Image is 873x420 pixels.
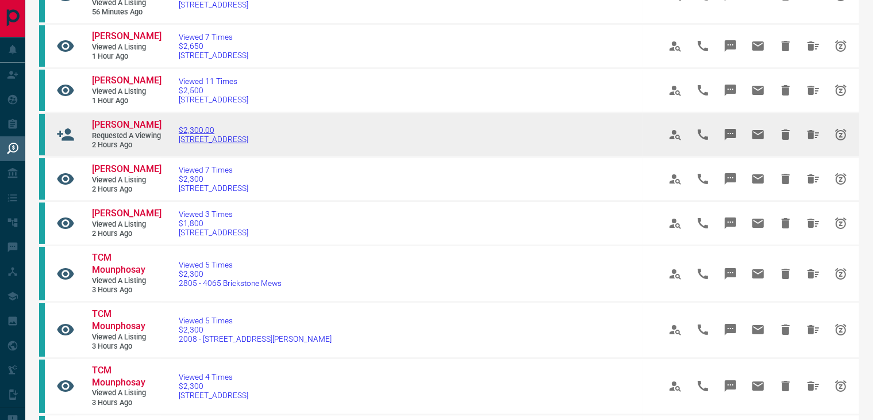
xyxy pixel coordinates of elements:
[799,316,827,343] span: Hide All from TCM Mounphosay
[799,32,827,60] span: Hide All from Milan Mehta
[39,247,45,300] div: condos.ca
[827,121,855,148] span: Snooze
[92,285,161,295] span: 3 hours ago
[689,165,717,193] span: Call
[179,316,332,325] span: Viewed 5 Times
[772,77,799,104] span: Hide
[92,163,161,175] a: [PERSON_NAME]
[179,184,248,193] span: [STREET_ADDRESS]
[772,165,799,193] span: Hide
[92,388,161,398] span: Viewed a Listing
[179,334,332,343] span: 2008 - [STREET_ADDRESS][PERSON_NAME]
[744,260,772,288] span: Email
[662,209,689,237] span: View Profile
[744,372,772,400] span: Email
[92,276,161,286] span: Viewed a Listing
[744,121,772,148] span: Email
[179,228,248,237] span: [STREET_ADDRESS]
[827,260,855,288] span: Snooze
[92,75,161,86] span: [PERSON_NAME]
[39,70,45,111] div: condos.ca
[92,308,145,331] span: TCM Mounphosay
[799,77,827,104] span: Hide All from Milan Mehta
[179,260,282,288] a: Viewed 5 Times$2,3002805 - 4065 Brickstone Mews
[92,208,161,219] span: [PERSON_NAME]
[689,77,717,104] span: Call
[827,32,855,60] span: Snooze
[179,165,248,193] a: Viewed 7 Times$2,300[STREET_ADDRESS]
[689,121,717,148] span: Call
[39,114,45,155] div: condos.ca
[662,121,689,148] span: View Profile
[92,30,161,43] a: [PERSON_NAME]
[92,43,161,52] span: Viewed a Listing
[744,316,772,343] span: Email
[179,219,248,228] span: $1,800
[717,77,744,104] span: Message
[662,77,689,104] span: View Profile
[799,209,827,237] span: Hide All from Brennon Butler
[179,125,248,144] a: $2,300.00[STREET_ADDRESS]
[39,360,45,413] div: condos.ca
[179,174,248,184] span: $2,300
[717,165,744,193] span: Message
[92,140,161,150] span: 2 hours ago
[179,381,248,391] span: $2,300
[799,121,827,148] span: Hide All from Abby Henbeq
[744,209,772,237] span: Email
[179,77,248,104] a: Viewed 11 Times$2,500[STREET_ADDRESS]
[689,32,717,60] span: Call
[179,86,248,95] span: $2,500
[92,398,161,408] span: 3 hours ago
[662,372,689,400] span: View Profile
[92,365,145,388] span: TCM Mounphosay
[179,372,248,381] span: Viewed 4 Times
[92,365,161,389] a: TCM Mounphosay
[179,41,248,51] span: $2,650
[92,7,161,17] span: 56 minutes ago
[92,75,161,87] a: [PERSON_NAME]
[92,252,145,275] span: TCM Mounphosay
[179,269,282,278] span: $2,300
[92,342,161,352] span: 3 hours ago
[92,30,161,41] span: [PERSON_NAME]
[92,87,161,97] span: Viewed a Listing
[92,333,161,342] span: Viewed a Listing
[92,119,161,130] span: [PERSON_NAME]
[179,51,248,60] span: [STREET_ADDRESS]
[92,175,161,185] span: Viewed a Listing
[179,260,282,269] span: Viewed 5 Times
[799,372,827,400] span: Hide All from TCM Mounphosay
[827,77,855,104] span: Snooze
[179,316,332,343] a: Viewed 5 Times$2,3002008 - [STREET_ADDRESS][PERSON_NAME]
[179,325,332,334] span: $2,300
[39,303,45,357] div: condos.ca
[179,32,248,60] a: Viewed 7 Times$2,650[STREET_ADDRESS]
[772,372,799,400] span: Hide
[179,77,248,86] span: Viewed 11 Times
[717,121,744,148] span: Message
[92,185,161,194] span: 2 hours ago
[717,260,744,288] span: Message
[662,32,689,60] span: View Profile
[799,165,827,193] span: Hide All from Abby Henbeq
[689,260,717,288] span: Call
[92,96,161,106] span: 1 hour ago
[717,209,744,237] span: Message
[772,32,799,60] span: Hide
[662,260,689,288] span: View Profile
[717,316,744,343] span: Message
[92,220,161,230] span: Viewed a Listing
[744,77,772,104] span: Email
[179,278,282,288] span: 2805 - 4065 Brickstone Mews
[92,52,161,62] span: 1 hour ago
[662,165,689,193] span: View Profile
[689,372,717,400] span: Call
[179,372,248,400] a: Viewed 4 Times$2,300[STREET_ADDRESS]
[827,316,855,343] span: Snooze
[772,316,799,343] span: Hide
[744,32,772,60] span: Email
[179,32,248,41] span: Viewed 7 Times
[689,209,717,237] span: Call
[179,209,248,219] span: Viewed 3 Times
